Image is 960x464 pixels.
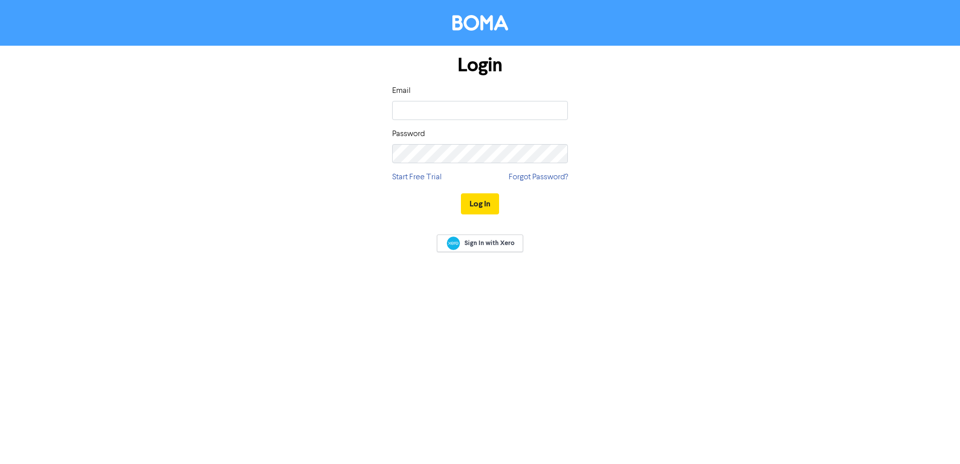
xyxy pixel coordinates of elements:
[392,85,411,97] label: Email
[392,171,442,183] a: Start Free Trial
[447,237,460,250] img: Xero logo
[437,235,523,252] a: Sign In with Xero
[464,239,515,248] span: Sign In with Xero
[509,171,568,183] a: Forgot Password?
[452,15,508,31] img: BOMA Logo
[392,54,568,77] h1: Login
[461,193,499,214] button: Log In
[392,128,425,140] label: Password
